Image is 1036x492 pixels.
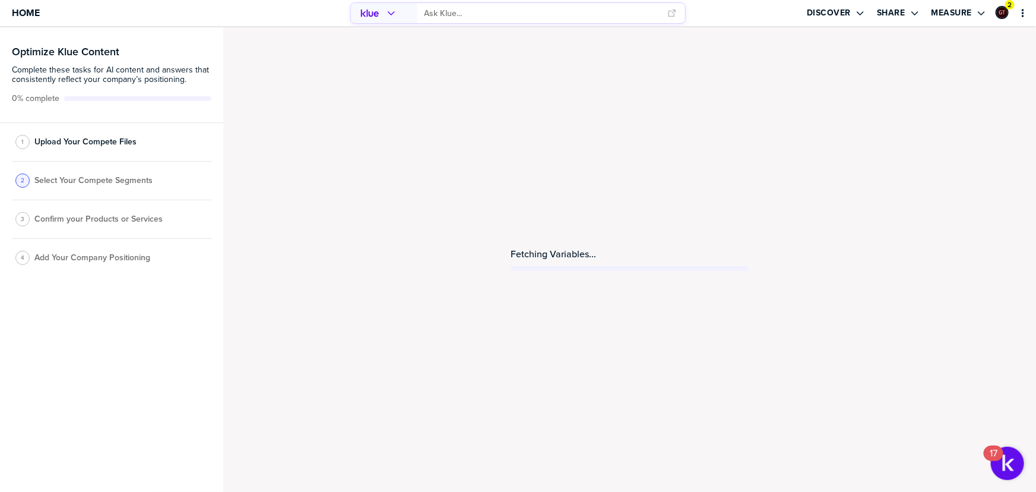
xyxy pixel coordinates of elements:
[12,8,40,18] span: Home
[996,6,1009,19] div: Graham Tutti
[34,176,153,185] span: Select Your Compete Segments
[997,7,1008,18] img: ee1355cada6433fc92aa15fbfe4afd43-sml.png
[21,253,24,262] span: 4
[12,46,211,57] h3: Optimize Klue Content
[21,215,24,223] span: 3
[990,453,997,469] div: 17
[991,447,1024,480] button: Open Resource Center, 17 new notifications
[22,137,24,146] span: 1
[34,215,163,224] span: Confirm your Products or Services
[511,249,597,259] span: Fetching Variables...
[34,253,150,263] span: Add Your Company Positioning
[1008,1,1012,10] span: 2
[807,8,851,18] label: Discover
[12,94,59,103] span: Active
[12,65,211,84] span: Complete these tasks for AI content and answers that consistently reflect your company’s position...
[932,8,972,18] label: Measure
[877,8,905,18] label: Share
[21,176,24,185] span: 2
[34,137,137,147] span: Upload Your Compete Files
[994,5,1010,20] a: Edit Profile
[424,4,661,23] input: Ask Klue...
